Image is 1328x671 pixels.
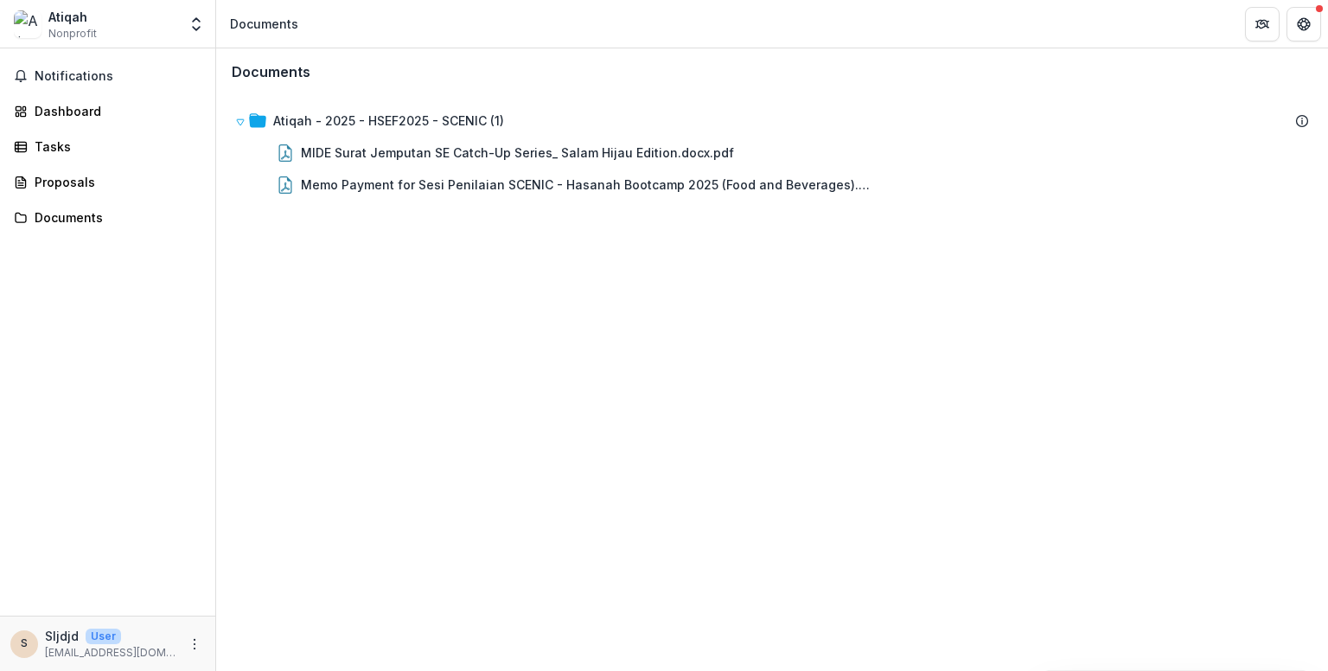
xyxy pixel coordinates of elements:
[48,26,97,42] span: Nonprofit
[228,169,1316,201] div: Memo Payment for Sesi Penilaian SCENIC - Hasanah Bootcamp 2025 (Food and Beverages).pdf
[228,137,1316,169] div: MIDE Surat Jemputan SE Catch-Up Series_ Salam Hijau Edition.docx.pdf
[45,627,79,645] p: Sljdjd
[14,10,41,38] img: Atiqah
[35,137,195,156] div: Tasks
[45,645,177,661] p: [EMAIL_ADDRESS][DOMAIN_NAME]
[7,168,208,196] a: Proposals
[21,638,28,649] div: Sljdjd
[86,629,121,644] p: User
[228,105,1316,201] div: Atiqah - 2025 - HSEF2025 - SCENIC (1)MIDE Surat Jemputan SE Catch-Up Series_ Salam Hijau Edition....
[7,132,208,161] a: Tasks
[35,69,201,84] span: Notifications
[228,105,1316,137] div: Atiqah - 2025 - HSEF2025 - SCENIC (1)
[184,634,205,655] button: More
[301,176,871,194] div: Memo Payment for Sesi Penilaian SCENIC - Hasanah Bootcamp 2025 (Food and Beverages).pdf
[184,7,208,42] button: Open entity switcher
[35,173,195,191] div: Proposals
[1245,7,1280,42] button: Partners
[35,208,195,227] div: Documents
[230,15,298,33] div: Documents
[232,64,310,80] h3: Documents
[273,112,504,130] div: Atiqah - 2025 - HSEF2025 - SCENIC (1)
[301,144,734,162] div: MIDE Surat Jemputan SE Catch-Up Series_ Salam Hijau Edition.docx.pdf
[35,102,195,120] div: Dashboard
[223,11,305,36] nav: breadcrumb
[7,97,208,125] a: Dashboard
[7,203,208,232] a: Documents
[1286,7,1321,42] button: Get Help
[48,8,97,26] div: Atiqah
[7,62,208,90] button: Notifications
